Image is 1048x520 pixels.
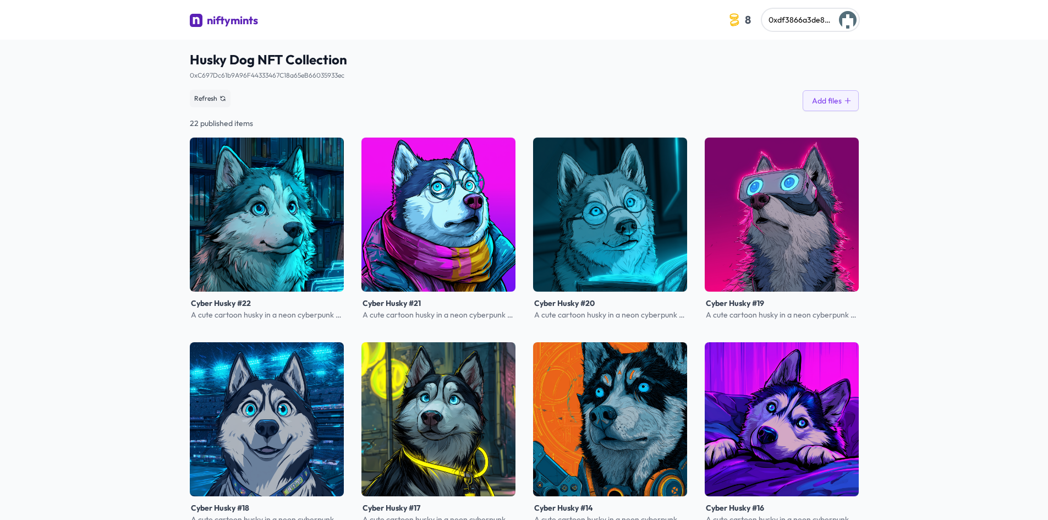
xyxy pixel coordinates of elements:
[705,138,859,320] a: Cyber Husky #19Cyber Husky #19A cute cartoon husky in a neon cyberpunk city, 50% to husky rescues!
[726,11,743,28] img: coin-icon.3a8a4044.svg
[361,138,515,292] img: Cyber Husky #21
[190,118,859,129] div: 22 published items
[190,138,344,320] a: Cyber Husky #22Cyber Husky #22A cute cartoon husky in a neon cyberpunk city, 50% to husky rescues!
[839,11,857,29] img: Dulan Anjana Warnasooriya
[190,342,344,496] div: Click to show details
[191,298,251,308] span: Cyber Husky #22
[762,9,859,31] button: 0xdf3866a3de88b032960310ac6a35b0621e145f29
[190,71,344,79] a: 0xC697Dc61b9A96F44333467C18a65eB66035933ec
[363,298,421,308] span: Cyber Husky #21
[705,138,859,292] img: Cyber Husky #19
[191,309,343,320] p: A cute cartoon husky in a neon cyberpunk city, 50% to husky rescues!
[743,11,753,28] span: 8
[533,342,687,496] div: Click to show details
[705,138,859,292] div: Click to show details
[190,138,344,292] div: Click to show details
[769,15,948,25] span: 0xdf3866a3de88b032960310ac6a35b0621e145f29
[534,503,593,513] span: Cyber Husky #14
[534,309,686,320] p: A cute cartoon husky in a neon cyberpunk city, 50% to husky rescues!
[706,309,858,320] p: A cute cartoon husky in a neon cyberpunk city, 50% to husky rescues!
[533,138,687,320] a: Cyber Husky #20Cyber Husky #20A cute cartoon husky in a neon cyberpunk city, 50% to husky rescues!
[533,138,687,292] img: Cyber Husky #20
[533,342,687,496] img: Cyber Husky #14
[361,138,515,292] div: Click to show details
[190,90,231,107] button: Refresh
[207,13,258,28] div: niftymints
[706,298,764,308] span: Cyber Husky #19
[533,138,687,292] div: Click to show details
[705,342,859,496] div: Click to show details
[194,94,217,103] span: Refresh
[534,298,595,308] span: Cyber Husky #20
[361,342,515,496] div: Click to show details
[190,13,259,31] a: niftymints
[705,342,859,496] img: Cyber Husky #16
[191,503,249,513] span: Cyber Husky #18
[190,342,344,496] img: Cyber Husky #18
[190,51,859,68] span: Husky Dog NFT Collection
[190,14,203,27] img: niftymints logo
[361,342,515,496] img: Cyber Husky #17
[363,503,420,513] span: Cyber Husky #17
[723,9,758,30] button: 8
[803,90,859,111] button: Add files
[190,138,344,292] img: Cyber Husky #22
[706,503,764,513] span: Cyber Husky #16
[361,138,515,320] a: Cyber Husky #21Cyber Husky #21A cute cartoon husky in a neon cyberpunk city, 50% to husky rescues!
[363,309,514,320] p: A cute cartoon husky in a neon cyberpunk city, 50% to husky rescues!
